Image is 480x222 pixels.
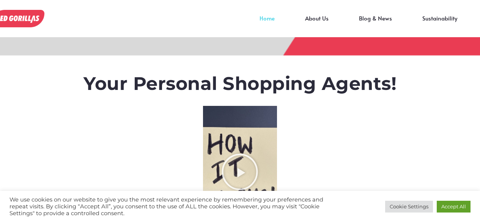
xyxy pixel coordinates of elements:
[34,73,447,95] h1: Your Personal Shopping Agents!
[344,18,407,30] a: Blog & News
[407,18,472,30] a: Sustainability
[290,18,344,30] a: About Us
[244,18,290,30] a: Home
[385,201,433,213] a: Cookie Settings
[221,153,259,191] div: Play Video about RedGorillas How it Works
[9,196,332,217] div: We use cookies on our website to give you the most relevant experience by remembering your prefer...
[437,201,471,213] a: Accept All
